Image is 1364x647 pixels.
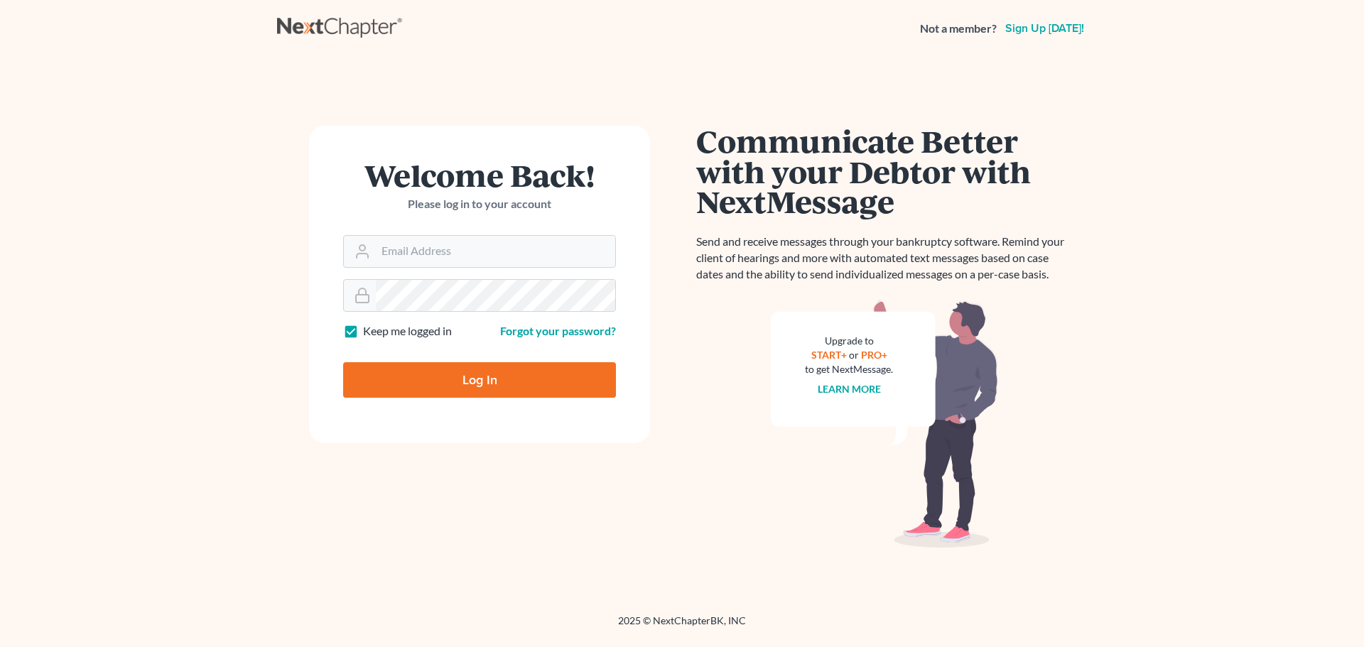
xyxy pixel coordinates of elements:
[849,349,859,361] span: or
[920,21,997,37] strong: Not a member?
[811,349,847,361] a: START+
[343,160,616,190] h1: Welcome Back!
[1002,23,1087,34] a: Sign up [DATE]!
[343,362,616,398] input: Log In
[343,196,616,212] p: Please log in to your account
[771,300,998,548] img: nextmessage_bg-59042aed3d76b12b5cd301f8e5b87938c9018125f34e5fa2b7a6b67550977c72.svg
[376,236,615,267] input: Email Address
[805,362,893,376] div: to get NextMessage.
[805,334,893,348] div: Upgrade to
[696,234,1073,283] p: Send and receive messages through your bankruptcy software. Remind your client of hearings and mo...
[696,126,1073,217] h1: Communicate Better with your Debtor with NextMessage
[500,324,616,337] a: Forgot your password?
[861,349,887,361] a: PRO+
[818,383,881,395] a: Learn more
[277,614,1087,639] div: 2025 © NextChapterBK, INC
[363,323,452,339] label: Keep me logged in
